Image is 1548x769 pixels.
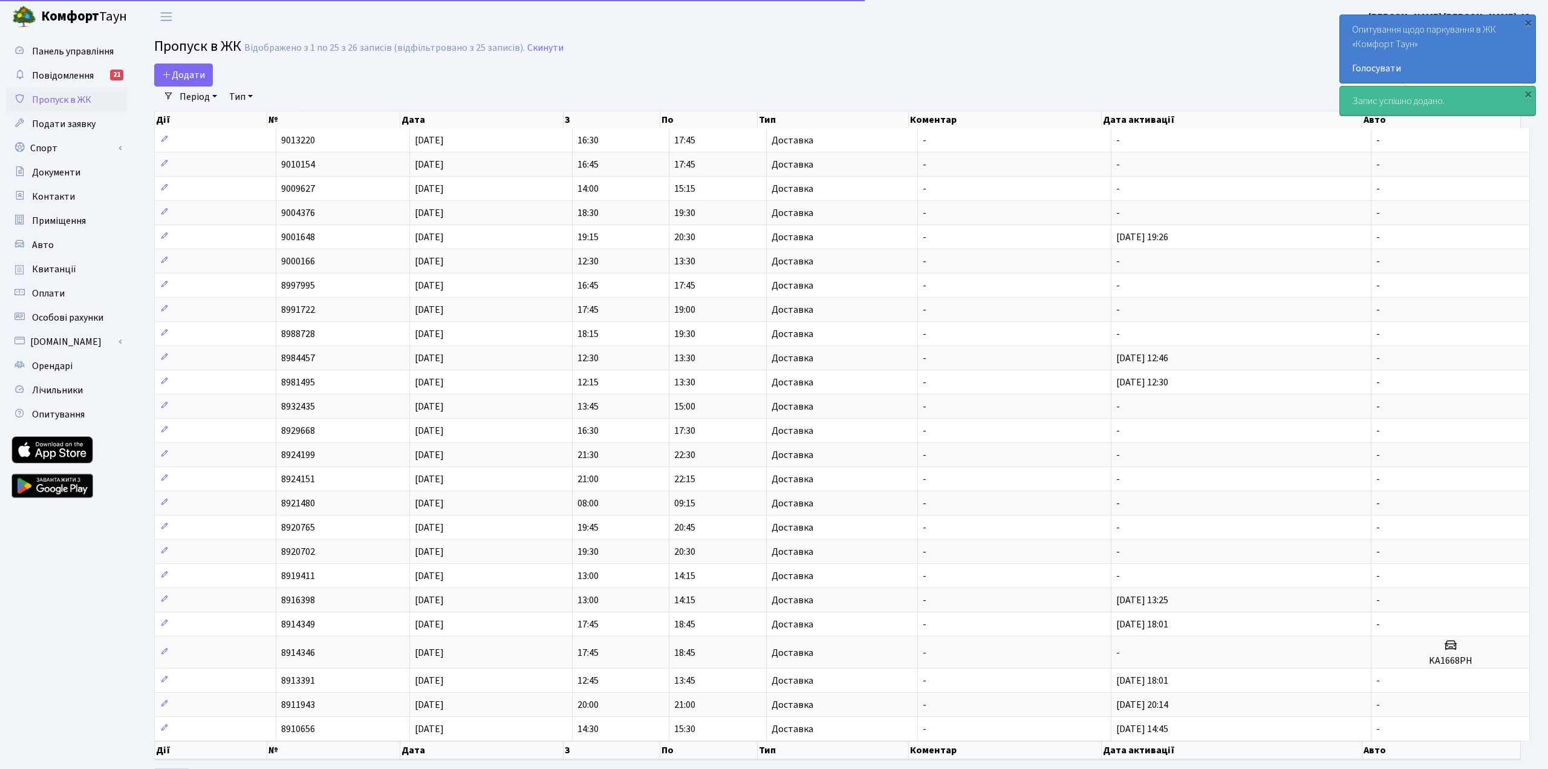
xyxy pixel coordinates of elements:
span: Квитанції [32,263,76,276]
th: Дії [155,741,267,759]
span: Орендарі [32,359,73,373]
span: - [1376,521,1380,534]
span: 09:15 [674,497,695,510]
span: 13:00 [577,594,599,607]
span: Доставка [772,450,813,460]
span: 8920702 [281,545,315,558]
span: - [923,521,926,534]
span: Контакти [32,190,75,203]
span: - [1376,674,1380,687]
span: 22:30 [674,448,695,462]
span: 18:45 [674,646,695,659]
span: - [923,352,926,365]
span: 14:30 [577,722,599,736]
span: 17:45 [577,646,599,659]
span: [DATE] 14:45 [1116,722,1168,736]
span: 19:00 [674,303,695,316]
th: Дата [400,741,563,759]
span: [DATE] [415,424,444,437]
span: Доставка [772,547,813,557]
span: [DATE] 18:01 [1116,618,1168,631]
span: Документи [32,166,80,179]
span: - [1116,279,1120,292]
span: - [1116,424,1120,437]
span: [DATE] [415,376,444,389]
a: Спорт [6,136,127,160]
a: [PERSON_NAME] [PERSON_NAME]. Ю. [1368,10,1533,24]
span: 16:45 [577,158,599,171]
span: 15:00 [674,400,695,413]
span: Повідомлення [32,69,94,82]
span: - [923,303,926,316]
span: - [1116,134,1120,147]
span: - [1376,376,1380,389]
a: Контакти [6,185,127,209]
span: [DATE] [415,279,444,292]
th: Дії [155,111,267,128]
span: 19:45 [577,521,599,534]
span: Доставка [772,474,813,484]
span: - [1376,134,1380,147]
span: Доставка [772,648,813,658]
span: Доставка [772,700,813,710]
span: 17:45 [674,158,695,171]
img: logo.png [12,5,36,29]
span: [DATE] [415,521,444,534]
span: [DATE] [415,327,444,341]
span: - [923,376,926,389]
span: Доставка [772,208,813,218]
span: 17:45 [674,134,695,147]
span: Особові рахунки [32,311,103,324]
span: - [1376,618,1380,631]
span: 18:45 [674,618,695,631]
span: 8911943 [281,698,315,712]
span: [DATE] [415,206,444,220]
span: Доставка [772,160,813,169]
span: Таун [41,7,127,27]
span: - [1376,182,1380,195]
a: Голосувати [1352,61,1523,76]
span: Доставка [772,676,813,686]
span: - [1376,448,1380,462]
span: [DATE] 12:46 [1116,352,1168,365]
h5: KA1668PH [1376,655,1524,667]
span: - [923,327,926,341]
span: 14:00 [577,182,599,195]
span: 17:45 [674,279,695,292]
span: Доставка [772,426,813,436]
span: [DATE] [415,158,444,171]
span: [DATE] [415,448,444,462]
span: - [923,206,926,220]
span: [DATE] 20:14 [1116,698,1168,712]
span: 16:30 [577,424,599,437]
span: Панель управління [32,45,114,58]
span: - [923,674,926,687]
span: - [1116,158,1120,171]
span: - [923,698,926,712]
span: 13:45 [577,400,599,413]
th: По [660,741,758,759]
span: - [923,646,926,659]
span: 8919411 [281,569,315,583]
span: 9004376 [281,206,315,220]
span: - [1376,698,1380,712]
span: 12:45 [577,674,599,687]
span: - [1376,400,1380,413]
span: [DATE] [415,400,444,413]
span: 08:00 [577,497,599,510]
span: - [1116,448,1120,462]
button: Переключити навігацію [151,7,181,27]
a: Період [175,87,222,107]
span: - [1376,279,1380,292]
span: 8929668 [281,424,315,437]
span: 15:15 [674,182,695,195]
span: - [1116,521,1120,534]
span: - [923,158,926,171]
span: - [923,594,926,607]
span: 14:15 [674,569,695,583]
span: [DATE] [415,594,444,607]
span: 17:45 [577,618,599,631]
span: - [923,722,926,736]
span: Доставка [772,305,813,315]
